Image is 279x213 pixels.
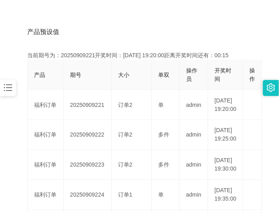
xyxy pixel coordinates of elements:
[180,150,208,180] td: admin
[64,120,112,150] td: 20250909222
[118,192,132,198] span: 订单1
[267,83,275,92] i: 图标: setting
[118,132,132,138] span: 订单2
[28,90,64,120] td: 福利订单
[28,180,64,210] td: 福利订单
[64,150,112,180] td: 20250909223
[180,120,208,150] td: admin
[186,67,197,82] span: 操作员
[158,102,164,108] span: 单
[27,51,252,60] div: 当前期号为：20250909221开奖时间：[DATE] 19:20:00距离开奖时间还有：00:15
[208,150,243,180] td: [DATE] 19:30:00
[250,67,255,82] span: 操作
[118,162,132,168] span: 订单2
[158,132,169,138] span: 多件
[3,82,13,93] i: 图标: bars
[64,90,112,120] td: 20250909221
[208,180,243,210] td: [DATE] 19:35:00
[28,150,64,180] td: 福利订单
[180,180,208,210] td: admin
[215,67,231,82] span: 开奖时间
[180,90,208,120] td: admin
[208,90,243,120] td: [DATE] 19:20:00
[28,120,64,150] td: 福利订单
[118,102,132,108] span: 订单2
[158,162,169,168] span: 多件
[158,192,164,198] span: 单
[70,72,81,78] span: 期号
[158,72,169,78] span: 单双
[208,120,243,150] td: [DATE] 19:25:00
[64,180,112,210] td: 20250909224
[118,72,129,78] span: 大小
[34,72,45,78] span: 产品
[27,27,59,37] span: 产品预设值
